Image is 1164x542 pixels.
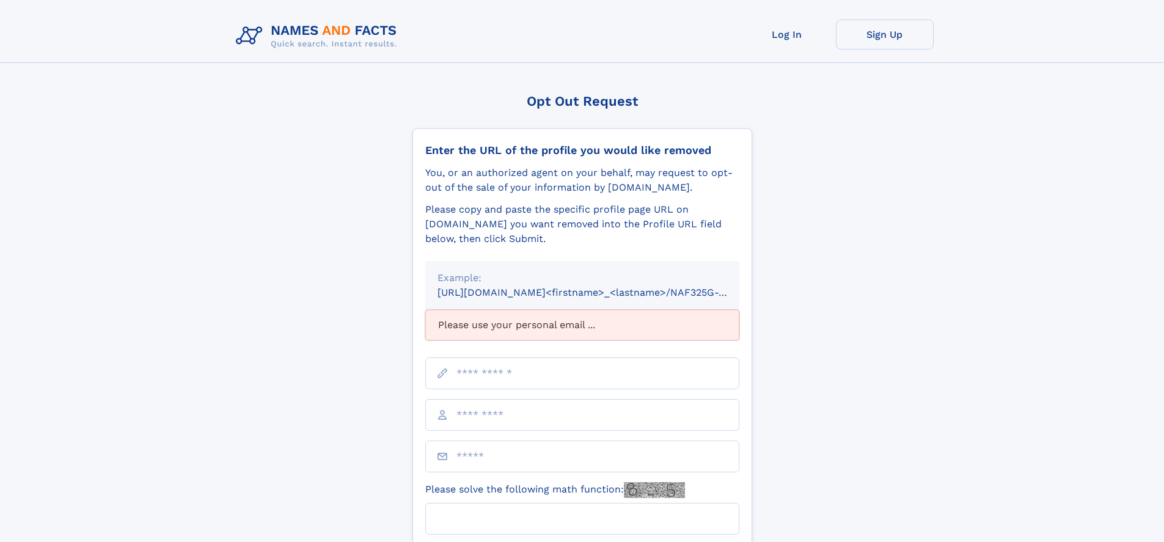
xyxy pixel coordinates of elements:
div: Opt Out Request [412,93,752,109]
a: Sign Up [836,20,934,49]
label: Please solve the following math function: [425,482,685,498]
div: Please copy and paste the specific profile page URL on [DOMAIN_NAME] you want removed into the Pr... [425,202,739,246]
img: Logo Names and Facts [231,20,407,53]
div: Please use your personal email ... [425,310,739,340]
a: Log In [738,20,836,49]
div: You, or an authorized agent on your behalf, may request to opt-out of the sale of your informatio... [425,166,739,195]
small: [URL][DOMAIN_NAME]<firstname>_<lastname>/NAF325G-xxxxxxxx [437,287,763,298]
div: Example: [437,271,727,285]
div: Enter the URL of the profile you would like removed [425,144,739,157]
